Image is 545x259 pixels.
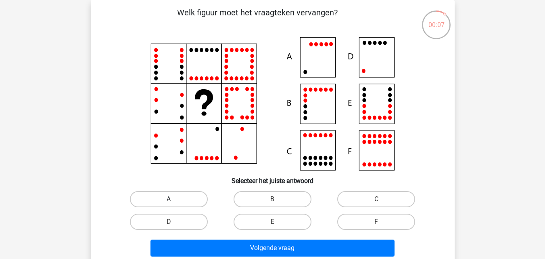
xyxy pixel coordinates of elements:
div: 00:07 [421,10,451,30]
label: C [337,191,415,207]
label: F [337,214,415,230]
label: D [130,214,208,230]
button: Volgende vraag [150,240,395,257]
p: Welk figuur moet het vraagteken vervangen? [104,6,411,31]
h6: Selecteer het juiste antwoord [104,171,442,185]
label: E [234,214,311,230]
label: B [234,191,311,207]
label: A [130,191,208,207]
